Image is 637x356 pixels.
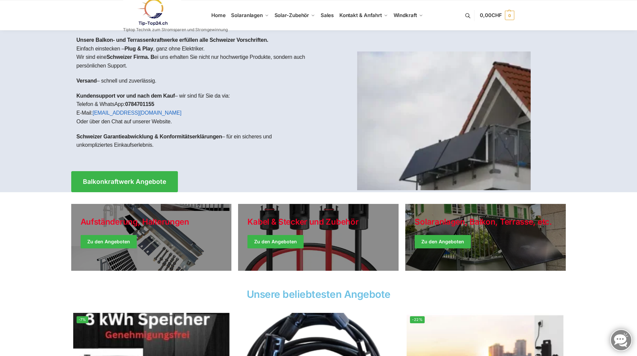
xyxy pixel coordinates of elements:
span: Windkraft [394,12,417,18]
a: [EMAIL_ADDRESS][DOMAIN_NAME] [93,110,182,116]
img: Home 1 [357,51,531,190]
span: Kontakt & Anfahrt [339,12,382,18]
h2: Unsere beliebtesten Angebote [71,289,566,299]
span: 0,00 [480,12,502,18]
span: Sales [321,12,334,18]
a: Winter Jackets [405,204,566,271]
a: Solaranlagen [228,0,272,30]
strong: Versand [77,78,97,84]
strong: Schweizer Garantieabwicklung & Konformitätserklärungen [77,134,222,139]
span: Balkonkraftwerk Angebote [83,179,166,185]
p: Wir sind eine ei uns erhalten Sie nicht nur hochwertige Produkte, sondern auch persönlichen Support. [77,53,313,70]
strong: Plug & Play [124,46,153,51]
a: 0,00CHF 0 [480,5,514,25]
p: – wir sind für Sie da via: Telefon & WhatsApp: E-Mail: Oder über den Chat auf unserer Website. [77,92,313,126]
span: 0 [505,11,514,20]
p: – schnell und zuverlässig. [77,77,313,85]
span: Solar-Zubehör [275,12,309,18]
strong: Unsere Balkon- und Terrassenkraftwerke erfüllen alle Schweizer Vorschriften. [77,37,269,43]
a: Balkonkraftwerk Angebote [71,171,178,192]
strong: 0784701155 [125,101,154,107]
span: CHF [492,12,502,18]
a: Windkraft [391,0,426,30]
div: Einfach einstecken – , ganz ohne Elektriker. [71,30,319,161]
a: Holiday Style [238,204,399,271]
span: Solaranlagen [231,12,263,18]
a: Solar-Zubehör [272,0,318,30]
p: – für ein sicheres und unkompliziertes Einkaufserlebnis. [77,132,313,149]
a: Kontakt & Anfahrt [336,0,391,30]
strong: Schweizer Firma. B [106,54,154,60]
strong: Kundensupport vor und nach dem Kauf [77,93,175,99]
p: Tiptop Technik zum Stromsparen und Stromgewinnung [123,28,228,32]
a: Holiday Style [71,204,232,271]
a: Sales [318,0,336,30]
